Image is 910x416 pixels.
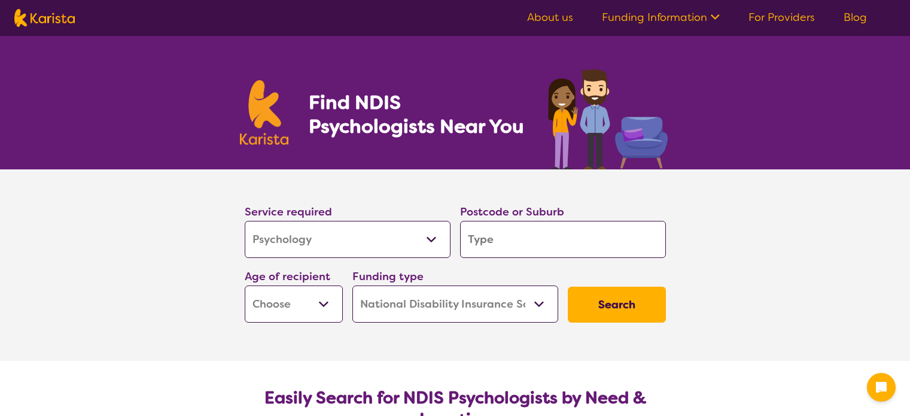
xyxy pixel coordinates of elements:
[568,287,666,323] button: Search
[352,269,424,284] label: Funding type
[240,80,289,145] img: Karista logo
[460,205,564,219] label: Postcode or Suburb
[245,205,332,219] label: Service required
[527,10,573,25] a: About us
[14,9,75,27] img: Karista logo
[602,10,720,25] a: Funding Information
[460,221,666,258] input: Type
[748,10,815,25] a: For Providers
[245,269,330,284] label: Age of recipient
[844,10,867,25] a: Blog
[309,90,530,138] h1: Find NDIS Psychologists Near You
[544,65,671,169] img: psychology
